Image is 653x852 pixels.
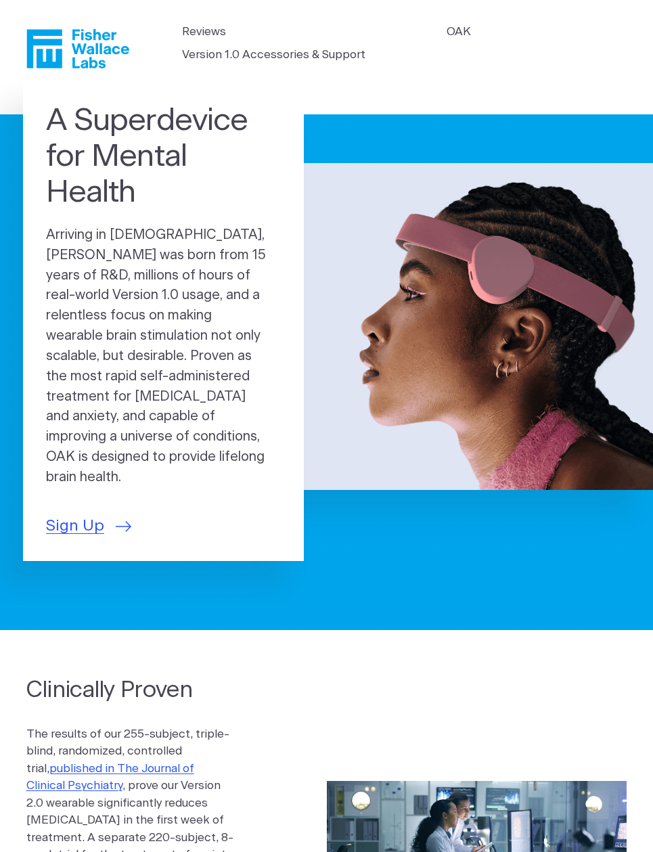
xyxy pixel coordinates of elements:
[26,763,194,792] a: published in The Journal of Clinical Psychiatry
[46,514,131,538] a: Sign Up
[447,23,471,41] a: OAK
[46,103,281,210] h1: A Superdevice for Mental Health
[46,514,104,538] span: Sign Up
[46,225,281,488] p: Arriving in [DEMOGRAPHIC_DATA], [PERSON_NAME] was born from 15 years of R&D, millions of hours of...
[26,29,129,68] a: Fisher Wallace
[182,23,226,41] a: Reviews
[26,675,235,706] h2: Clinically Proven
[182,46,365,64] a: Version 1.0 Accessories & Support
